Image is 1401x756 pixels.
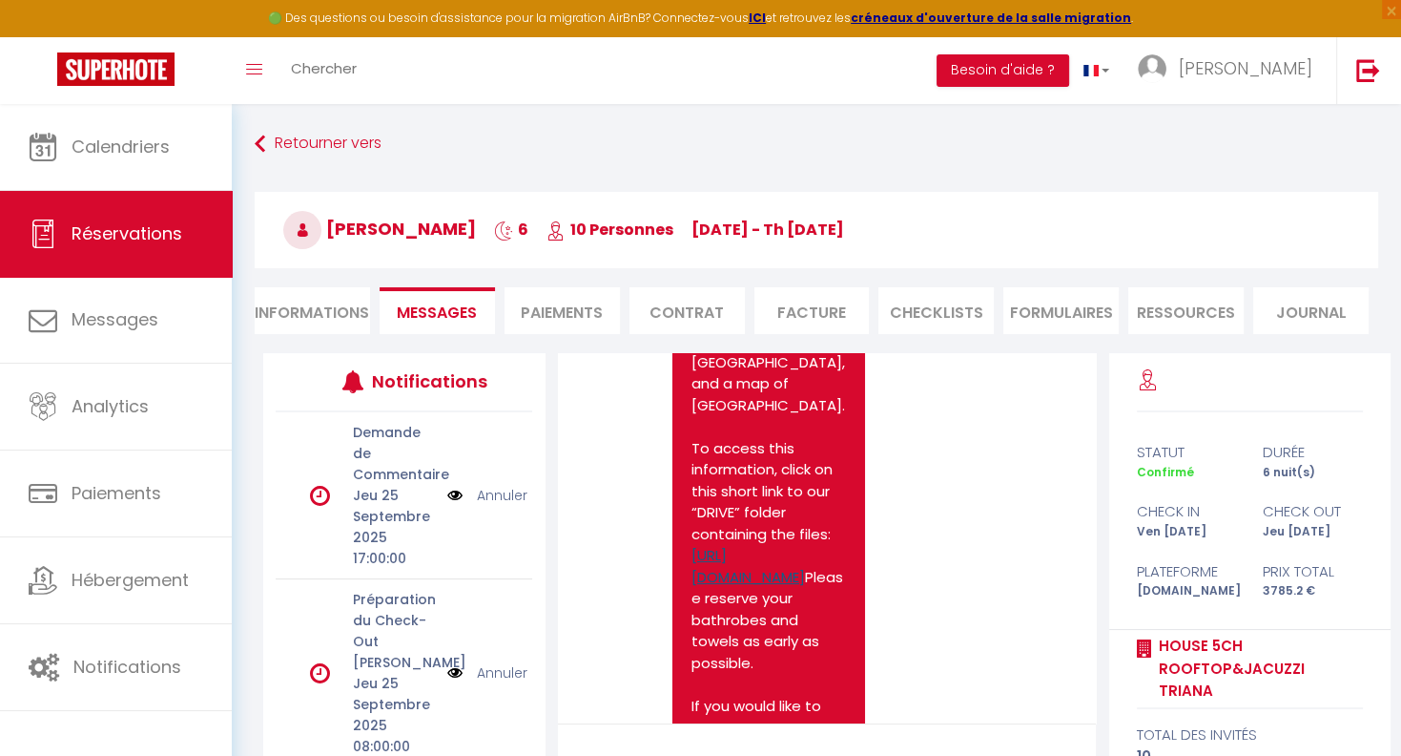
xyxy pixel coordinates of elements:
[1249,464,1374,482] div: 6 nuit(s)
[72,307,158,331] span: Messages
[937,54,1069,87] button: Besoin d'aide ?
[255,127,1378,161] a: Retourner vers
[72,568,189,592] span: Hébergement
[546,219,673,241] span: 10 Personnes
[277,37,371,104] a: Chercher
[72,135,170,158] span: Calendriers
[1249,441,1374,464] div: durée
[372,360,479,403] h3: Notifications
[1253,287,1369,334] li: Journal
[397,302,477,324] span: Messages
[878,287,994,334] li: CHECKLISTS
[691,545,805,587] a: [URL][DOMAIN_NAME]
[1249,560,1374,583] div: Prix total
[1137,724,1362,746] div: total des invités
[73,655,181,679] span: Notifications
[283,217,476,241] span: [PERSON_NAME]
[72,221,182,245] span: Réservations
[57,52,175,86] img: Super Booking
[1249,582,1374,600] div: 3785.2 €
[1320,670,1387,742] iframe: Chat
[447,485,463,506] img: NO IMAGE
[749,10,766,26] a: ICI
[291,58,357,78] span: Chercher
[1356,58,1380,82] img: logout
[851,10,1131,26] a: créneaux d'ouverture de la salle migration
[1138,54,1166,83] img: ...
[72,481,161,505] span: Paiements
[1249,500,1374,523] div: check out
[353,589,435,673] p: Préparation du Check-Out [PERSON_NAME]
[629,287,745,334] li: Contrat
[691,219,844,241] span: [DATE] - Th [DATE]
[754,287,870,334] li: Facture
[505,287,620,334] li: Paiements
[72,394,149,418] span: Analytics
[255,287,370,334] li: Informations
[1123,37,1336,104] a: ... [PERSON_NAME]
[353,485,435,569] p: Jeu 25 Septembre 2025 17:00:00
[1124,441,1249,464] div: statut
[1124,523,1249,541] div: Ven [DATE]
[15,8,72,65] button: Ouvrir le widget de chat LiveChat
[1124,582,1249,600] div: [DOMAIN_NAME]
[1124,500,1249,523] div: check in
[447,662,463,683] img: NO IMAGE
[477,662,527,683] a: Annuler
[1003,287,1119,334] li: FORMULAIRES
[494,219,528,241] span: 6
[1137,464,1194,480] span: Confirmé
[1124,560,1249,583] div: Plateforme
[353,422,435,485] p: Demande de Commentaire
[477,485,527,506] a: Annuler
[1179,56,1312,80] span: [PERSON_NAME]
[1249,523,1374,541] div: Jeu [DATE]
[1128,287,1244,334] li: Ressources
[1152,635,1362,703] a: House 5Ch Rooftop&Jacuzzi Triana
